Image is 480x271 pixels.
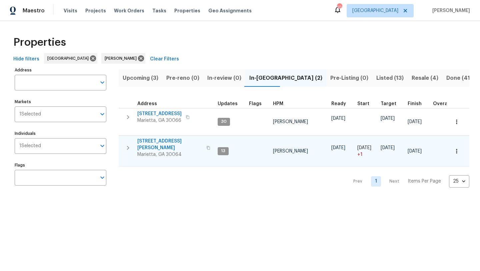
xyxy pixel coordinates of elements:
[381,101,402,106] div: Target renovation project end date
[218,101,238,106] span: Updates
[408,101,428,106] div: Projected renovation finish date
[98,141,107,151] button: Open
[47,55,91,62] span: [GEOGRAPHIC_DATA]
[352,7,398,14] span: [GEOGRAPHIC_DATA]
[208,7,252,14] span: Geo Assignments
[15,131,106,135] label: Individuals
[412,73,438,83] span: Resale (4)
[331,116,345,121] span: [DATE]
[408,149,422,154] span: [DATE]
[433,101,450,106] span: Overall
[15,100,106,104] label: Markets
[85,7,106,14] span: Projects
[123,73,158,83] span: Upcoming (3)
[137,101,157,106] span: Address
[137,117,182,124] span: Marietta, GA 30066
[98,109,107,119] button: Open
[13,39,66,46] span: Properties
[13,55,39,63] span: Hide filters
[150,55,179,63] span: Clear Filters
[430,7,470,14] span: [PERSON_NAME]
[44,53,97,64] div: [GEOGRAPHIC_DATA]
[357,101,369,106] span: Start
[376,73,404,83] span: Listed (13)
[147,53,182,65] button: Clear Filters
[218,148,228,154] span: 13
[273,101,283,106] span: HPM
[166,73,199,83] span: Pre-reno (0)
[355,136,378,167] td: Project started 1 days late
[15,163,106,167] label: Flags
[408,101,422,106] span: Finish
[357,146,371,150] span: [DATE]
[330,73,368,83] span: Pre-Listing (0)
[357,151,362,158] span: + 1
[249,101,262,106] span: Flags
[249,73,322,83] span: In-[GEOGRAPHIC_DATA] (2)
[15,68,106,72] label: Address
[446,73,472,83] span: Done (41)
[137,151,202,158] span: Marietta, GA 30064
[101,53,145,64] div: [PERSON_NAME]
[381,101,396,106] span: Target
[137,138,202,151] span: [STREET_ADDRESS][PERSON_NAME]
[381,116,395,121] span: [DATE]
[19,143,41,149] span: 1 Selected
[331,101,346,106] span: Ready
[273,149,308,154] span: [PERSON_NAME]
[347,171,469,192] nav: Pagination Navigation
[381,146,395,150] span: [DATE]
[273,119,308,124] span: [PERSON_NAME]
[64,7,77,14] span: Visits
[105,55,139,62] span: [PERSON_NAME]
[331,146,345,150] span: [DATE]
[408,178,441,185] p: Items Per Page
[331,101,352,106] div: Earliest renovation start date (first business day after COE or Checkout)
[449,173,469,190] div: 25
[23,7,45,14] span: Maestro
[137,110,182,117] span: [STREET_ADDRESS]
[371,176,381,187] a: Goto page 1
[174,7,200,14] span: Properties
[19,111,41,117] span: 1 Selected
[433,101,456,106] div: Days past target finish date
[114,7,144,14] span: Work Orders
[357,101,375,106] div: Actual renovation start date
[11,53,42,65] button: Hide filters
[337,4,342,11] div: 101
[152,8,166,13] span: Tasks
[207,73,241,83] span: In-review (0)
[408,119,422,124] span: [DATE]
[98,78,107,87] button: Open
[218,119,229,124] span: 30
[98,173,107,182] button: Open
